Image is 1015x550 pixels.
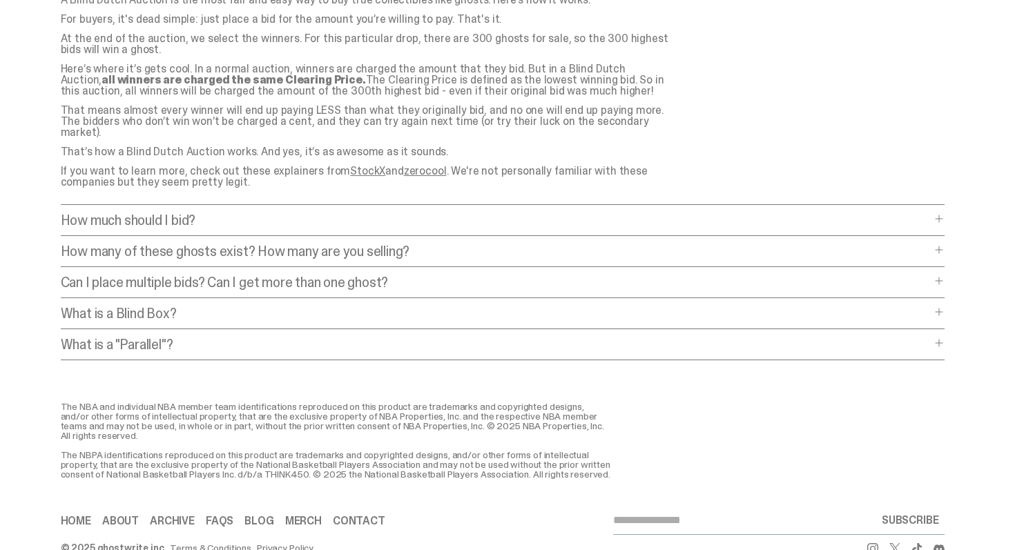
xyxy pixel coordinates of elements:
p: For buyers, it's dead simple: just place a bid for the amount you’re willing to pay. That's it. [61,14,668,25]
a: Archive [150,515,195,527]
p: That means almost every winner will end up paying LESS than what they originally bid, and no one ... [61,105,668,138]
p: If you want to learn more, check out these explainers from and . We're not personally familiar wi... [61,166,668,188]
strong: all winners are charged the same Clearing Price. [101,72,365,87]
p: What is a "Parallel"? [61,337,931,351]
p: How much should I bid? [61,213,931,227]
a: Contact [333,515,385,527]
a: StockX [350,164,385,178]
a: Merch [285,515,322,527]
a: FAQs [206,515,233,527]
p: How many of these ghosts exist? How many are you selling? [61,244,931,258]
a: zerocool [404,164,447,178]
p: At the end of the auction, we select the winners. For this particular drop, there are 300 ghosts ... [61,33,668,55]
p: Here’s where it’s gets cool. In a normal auction, winners are charged the amount that they bid. B... [61,63,668,97]
p: What is a Blind Box? [61,306,931,320]
a: Home [61,515,91,527]
p: Can I place multiple bids? Can I get more than one ghost? [61,275,931,289]
a: Blog [244,515,273,527]
a: About [102,515,139,527]
button: SUBSCRIBE [876,507,945,534]
div: The NBA and individual NBA member team identifications reproduced on this product are trademarks ... [61,402,613,479]
p: That’s how a Blind Dutch Auction works. And yes, it’s as awesome as it sounds. [61,146,668,157]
